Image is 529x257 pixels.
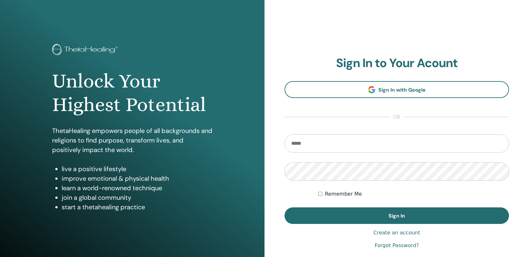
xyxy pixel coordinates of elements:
li: start a thetahealing practice [62,202,213,212]
a: Create an account [373,229,420,237]
span: Sign In [388,212,405,219]
li: improve emotional & physical health [62,174,213,183]
li: learn a world-renowned technique [62,183,213,193]
li: live a positive lifestyle [62,164,213,174]
button: Sign In [285,207,509,224]
h2: Sign In to Your Acount [285,56,509,71]
h1: Unlock Your Highest Potential [52,69,213,117]
div: Keep me authenticated indefinitely or until I manually logout [318,190,509,198]
a: Sign In with Google [285,81,509,98]
a: Forgot Password? [374,242,419,249]
span: or [390,113,403,121]
li: join a global community [62,193,213,202]
label: Remember Me [325,190,362,198]
span: Sign In with Google [378,87,426,93]
p: ThetaHealing empowers people of all backgrounds and religions to find purpose, transform lives, a... [52,126,213,155]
